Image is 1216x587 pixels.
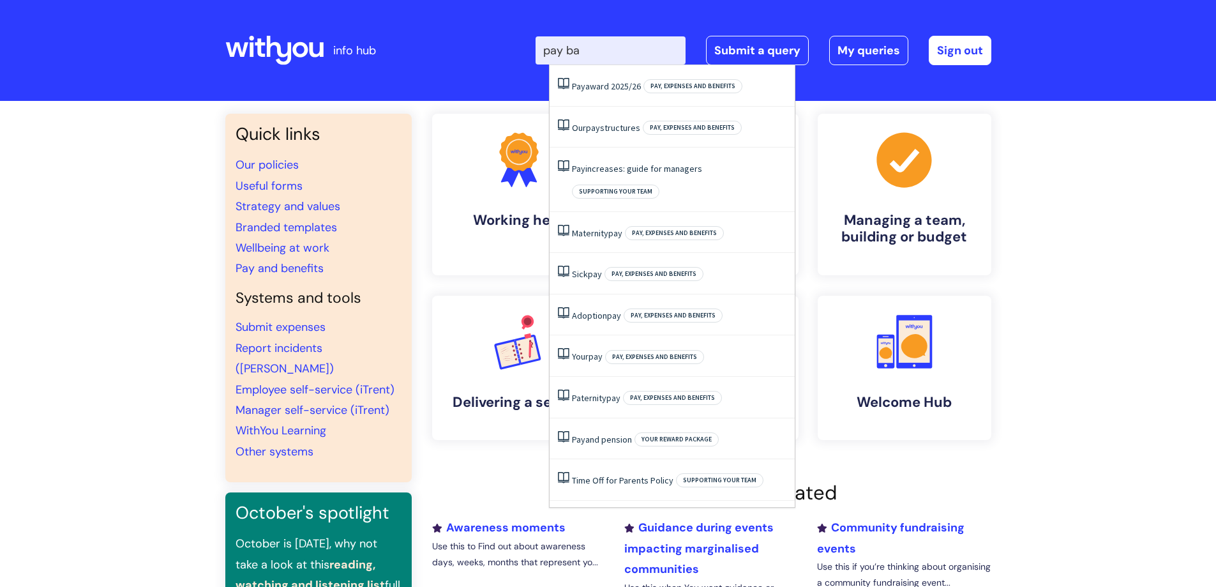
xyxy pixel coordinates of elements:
a: Report incidents ([PERSON_NAME]) [236,340,334,376]
a: Other systems [236,444,313,459]
a: Payaward 2025/26 [572,80,641,92]
span: Pay, expenses and benefits [623,391,722,405]
h3: Quick links [236,124,402,144]
a: Welcome Hub [818,296,991,440]
span: pay [589,351,603,362]
p: Use this to Find out about awareness days, weeks, months that represent yo... [432,538,606,570]
h4: Working here [442,212,596,229]
span: Pay, expenses and benefits [643,121,742,135]
a: Strategy and values [236,199,340,214]
span: Pay, expenses and benefits [605,350,704,364]
a: Payincreases: guide for managers [572,163,702,174]
a: Wellbeing at work [236,240,329,255]
span: pay [607,310,621,321]
span: Supporting your team [572,185,659,199]
a: Our policies [236,157,299,172]
a: Time Off for Parents Policy [572,475,673,486]
span: Supporting your team [676,473,763,487]
a: Awareness moments [432,520,566,535]
span: Your reward package [634,432,719,446]
a: Pay and benefits [236,261,324,276]
span: Pay, expenses and benefits [624,309,723,323]
h4: Delivering a service [442,394,596,411]
span: pay [588,268,602,280]
span: Pay [572,80,585,92]
span: pay [608,227,622,239]
a: Managing a team, building or budget [818,114,991,275]
a: Manager self-service (iTrent) [236,402,389,418]
a: Useful forms [236,178,303,194]
a: Sign out [929,36,991,65]
h4: Managing a team, building or budget [828,212,981,246]
input: Search [536,36,686,65]
a: Guidance during events impacting marginalised communities [624,520,774,577]
span: pay [606,392,620,404]
a: Employee self-service (iTrent) [236,382,394,397]
a: Submit a query [706,36,809,65]
a: Yourpay [572,351,603,362]
a: Maternitypay [572,227,622,239]
h4: Welcome Hub [828,394,981,411]
div: | - [536,36,991,65]
h3: October's spotlight [236,503,402,523]
a: Submit expenses [236,319,326,335]
a: Sickpay [572,268,602,280]
span: Pay, expenses and benefits [604,267,703,281]
a: Community fundraising events [817,520,965,556]
a: Ourpaystructures [572,122,640,133]
a: Branded templates [236,220,337,235]
a: Payand pension [572,434,632,445]
span: pay [586,122,600,133]
a: My queries [829,36,908,65]
a: Working here [432,114,606,275]
a: WithYou Learning [236,423,326,438]
span: Pay [572,434,585,445]
span: Pay [572,163,585,174]
a: Adoptionpay [572,310,621,321]
a: Delivering a service [432,296,606,440]
h4: Systems and tools [236,289,402,307]
p: info hub [333,40,376,61]
h2: Recently added or updated [432,481,991,505]
a: Paternitypay [572,392,620,404]
span: Pay, expenses and benefits [643,79,742,93]
span: Pay, expenses and benefits [625,226,724,240]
